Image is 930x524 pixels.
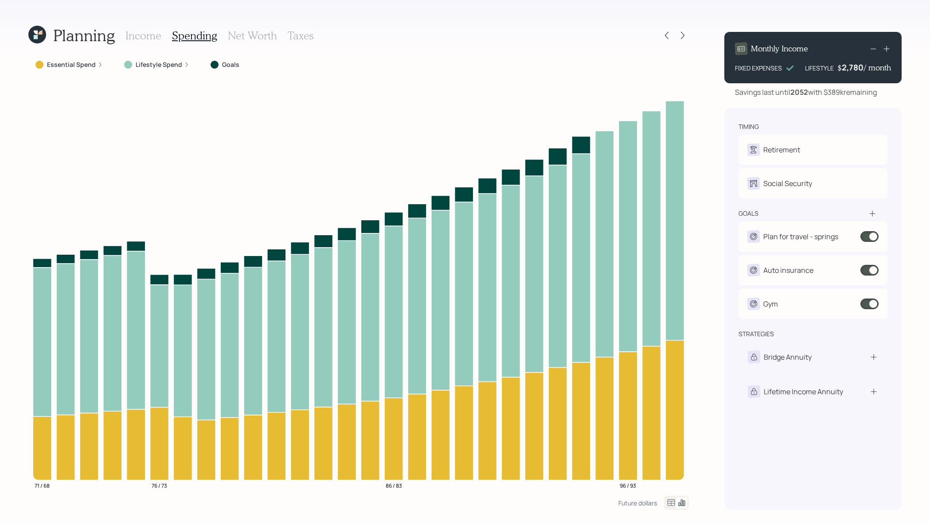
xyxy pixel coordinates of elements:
h3: Taxes [288,29,313,42]
label: Lifestyle Spend [136,60,182,69]
div: Savings last until with $389k remaining [735,87,877,97]
div: Bridge Annuity [764,352,812,362]
tspan: 96 / 93 [620,481,636,489]
div: 2,780 [842,62,864,73]
tspan: 86 / 83 [386,481,402,489]
div: FIXED EXPENSES [735,63,782,73]
h3: Net Worth [228,29,277,42]
h4: / month [864,63,891,73]
tspan: 76 / 73 [152,481,167,489]
h3: Income [125,29,161,42]
div: Gym [763,299,778,309]
div: strategies [739,330,774,338]
label: Essential Spend [47,60,96,69]
div: goals [739,209,758,218]
div: Auto insurance [763,265,813,276]
h4: $ [837,63,842,73]
div: Plan for travel - springs [763,231,838,242]
div: Future dollars [618,499,657,507]
div: timing [739,122,759,131]
div: Lifetime Income Annuity [764,386,843,397]
b: 2052 [790,87,808,97]
h3: Spending [172,29,217,42]
h1: Planning [53,26,115,45]
div: Retirement [763,144,800,155]
label: Goals [222,60,239,69]
div: Social Security [763,178,812,189]
div: LIFESTYLE [805,63,834,73]
h4: Monthly Income [751,44,808,54]
tspan: 71 / 68 [35,481,50,489]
